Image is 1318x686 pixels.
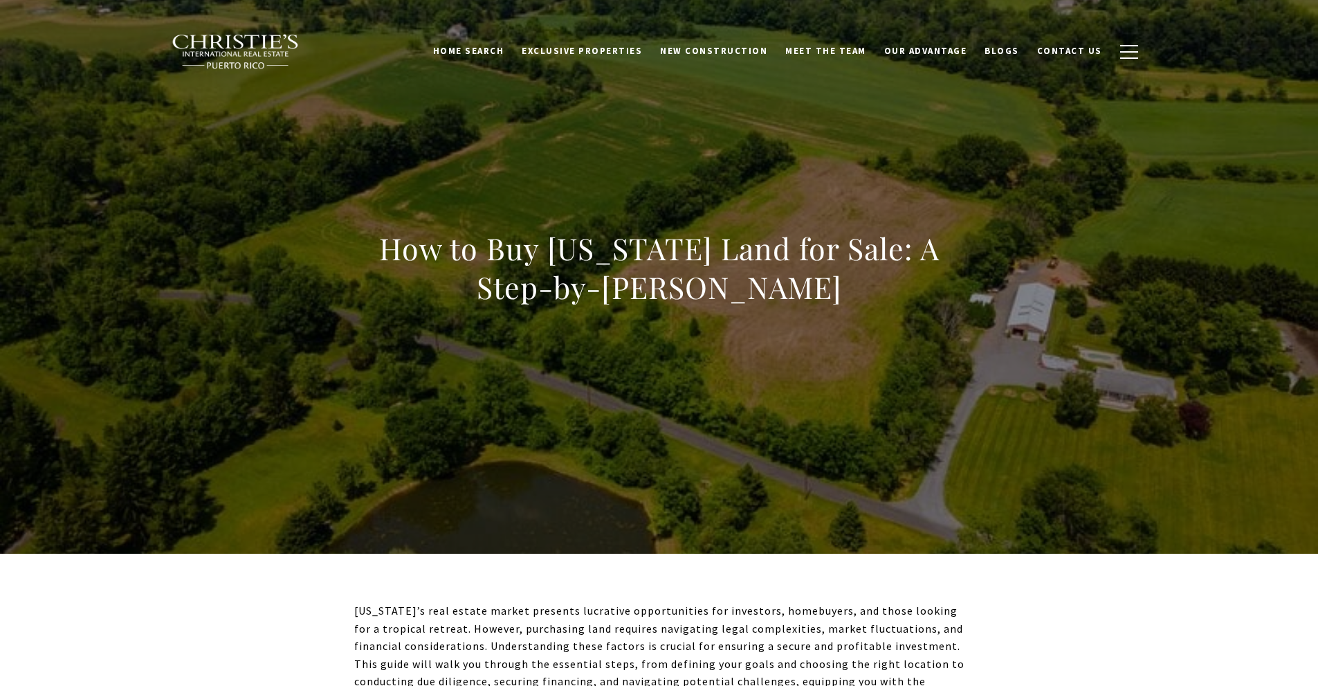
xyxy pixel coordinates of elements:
[985,45,1019,57] span: Blogs
[172,34,300,70] img: Christie's International Real Estate black text logo
[875,38,976,64] a: Our Advantage
[522,45,642,57] span: Exclusive Properties
[884,45,967,57] span: Our Advantage
[1037,45,1102,57] span: Contact Us
[354,229,964,307] h1: How to Buy [US_STATE] Land for Sale: A Step-by-[PERSON_NAME]
[651,38,776,64] a: New Construction
[976,38,1028,64] a: Blogs
[424,38,513,64] a: Home Search
[354,602,964,656] p: [US_STATE]’s real estate market presents lucrative opportunities for investors, homebuyers, and t...
[776,38,875,64] a: Meet the Team
[660,45,767,57] span: New Construction
[513,38,651,64] a: Exclusive Properties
